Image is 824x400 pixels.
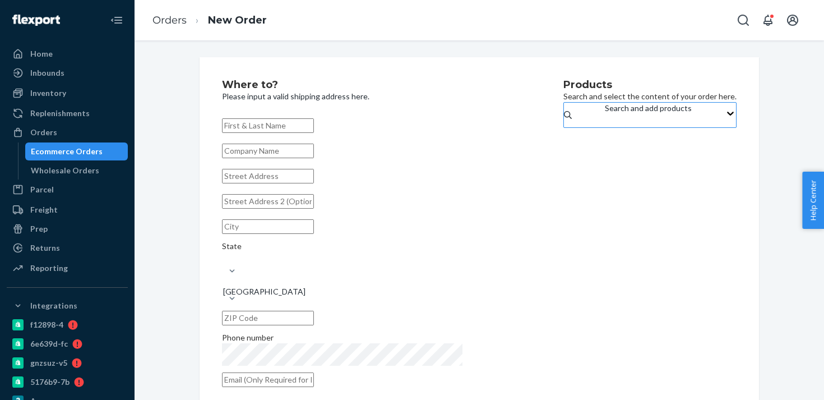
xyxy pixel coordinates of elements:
[30,48,53,59] div: Home
[222,241,530,252] div: State
[30,242,60,254] div: Returns
[30,357,67,369] div: gnzsuz-v5
[757,9,779,31] button: Open notifications
[30,67,64,79] div: Inbounds
[30,127,57,138] div: Orders
[222,333,274,342] span: Phone number
[7,220,128,238] a: Prep
[223,286,305,297] div: [GEOGRAPHIC_DATA]
[208,14,267,26] a: New Order
[222,91,530,102] p: Please input a valid shipping address here.
[25,162,128,180] a: Wholesale Orders
[7,259,128,277] a: Reporting
[12,15,60,26] img: Flexport logo
[7,316,128,334] a: f12898-4
[30,108,90,119] div: Replenishments
[7,45,128,63] a: Home
[30,184,54,195] div: Parcel
[563,91,737,102] p: Search and select the content of your order here.
[143,4,276,37] ol: breadcrumbs
[222,194,314,209] input: Street Address 2 (Optional)
[222,311,314,325] input: ZIP Code
[7,354,128,372] a: gnzsuz-v5
[7,335,128,353] a: 6e639d-fc
[7,181,128,199] a: Parcel
[105,9,128,31] button: Close Navigation
[30,88,66,99] div: Inventory
[605,115,606,126] input: Search and add products
[30,204,58,215] div: Freight
[7,239,128,257] a: Returns
[30,300,77,311] div: Integrations
[222,118,314,133] input: First & Last Name
[222,219,314,234] input: City
[222,80,530,91] h2: Where to?
[7,201,128,219] a: Freight
[781,9,804,31] button: Open account menu
[7,123,128,141] a: Orders
[7,297,128,315] button: Integrations
[31,165,99,176] div: Wholesale Orders
[30,263,68,274] div: Reporting
[30,319,63,330] div: f12898-4
[222,281,223,292] input: [GEOGRAPHIC_DATA]
[732,9,754,31] button: Open Search Box
[7,373,128,391] a: 5176b9-7b
[802,172,824,229] button: Help Center
[31,146,103,157] div: Ecommerce Orders
[7,84,128,102] a: Inventory
[25,142,128,160] a: Ecommerce Orders
[222,144,314,158] input: Company Name
[30,338,68,350] div: 6e639d-fc
[605,103,692,114] div: Search and add products
[563,80,737,91] h2: Products
[30,376,70,388] div: 5176b9-7b
[222,253,223,264] input: State
[222,373,314,387] input: Email (Only Required for International)
[7,64,128,82] a: Inbounds
[152,14,187,26] a: Orders
[30,223,48,235] div: Prep
[222,169,314,183] input: Street Address
[7,104,128,122] a: Replenishments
